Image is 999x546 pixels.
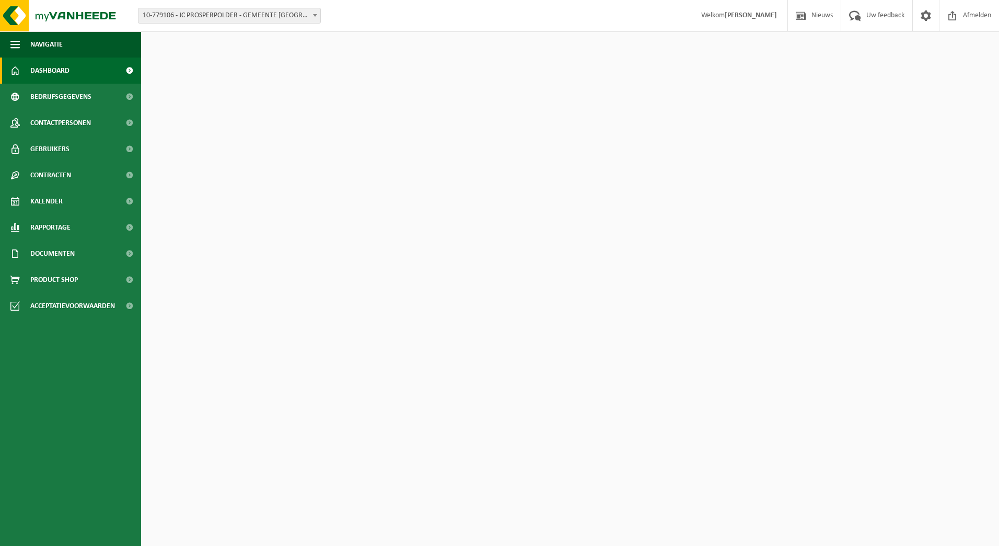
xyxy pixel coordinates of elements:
[30,136,69,162] span: Gebruikers
[30,214,71,241] span: Rapportage
[30,31,63,58] span: Navigatie
[30,162,71,188] span: Contracten
[30,110,91,136] span: Contactpersonen
[30,58,69,84] span: Dashboard
[30,241,75,267] span: Documenten
[138,8,320,23] span: 10-779106 - JC PROSPERPOLDER - GEMEENTE BEVEREN - KOSTENPLAATS 32 - KIELDRECHT
[725,12,777,19] strong: [PERSON_NAME]
[30,267,78,293] span: Product Shop
[30,84,91,110] span: Bedrijfsgegevens
[138,8,321,24] span: 10-779106 - JC PROSPERPOLDER - GEMEENTE BEVEREN - KOSTENPLAATS 32 - KIELDRECHT
[30,293,115,319] span: Acceptatievoorwaarden
[30,188,63,214] span: Kalender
